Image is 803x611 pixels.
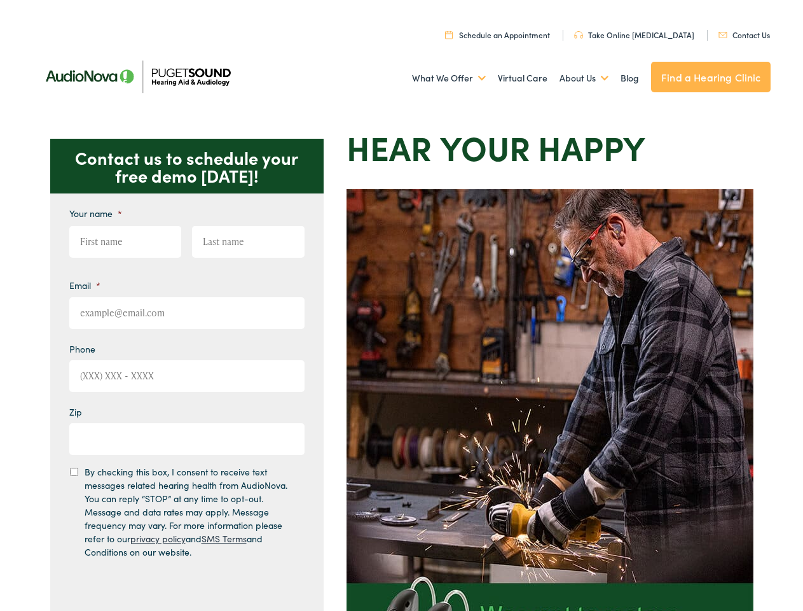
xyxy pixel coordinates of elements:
a: Take Online [MEDICAL_DATA] [574,29,694,40]
img: utility icon [574,31,583,39]
input: (XXX) XXX - XXXX [69,360,305,392]
label: By checking this box, I consent to receive text messages related hearing health from AudioNova. Y... [85,465,293,559]
img: utility icon [445,31,453,39]
input: example@email.com [69,297,305,329]
strong: your Happy [440,123,645,170]
label: Phone [69,343,95,355]
input: Last name [192,226,305,258]
p: Contact us to schedule your free demo [DATE]! [50,139,324,193]
label: Zip [69,406,82,418]
a: Virtual Care [498,55,547,102]
a: privacy policy [130,532,186,545]
a: Contact Us [718,29,770,40]
label: Your name [69,207,122,219]
a: What We Offer [412,55,486,102]
a: About Us [559,55,608,102]
input: First name [69,226,182,258]
a: Find a Hearing Clinic [651,62,771,92]
a: Blog [621,55,639,102]
strong: Hear [347,123,432,170]
a: SMS Terms [202,532,247,545]
a: Schedule an Appointment [445,29,550,40]
img: utility icon [718,32,727,38]
label: Email [69,279,100,291]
